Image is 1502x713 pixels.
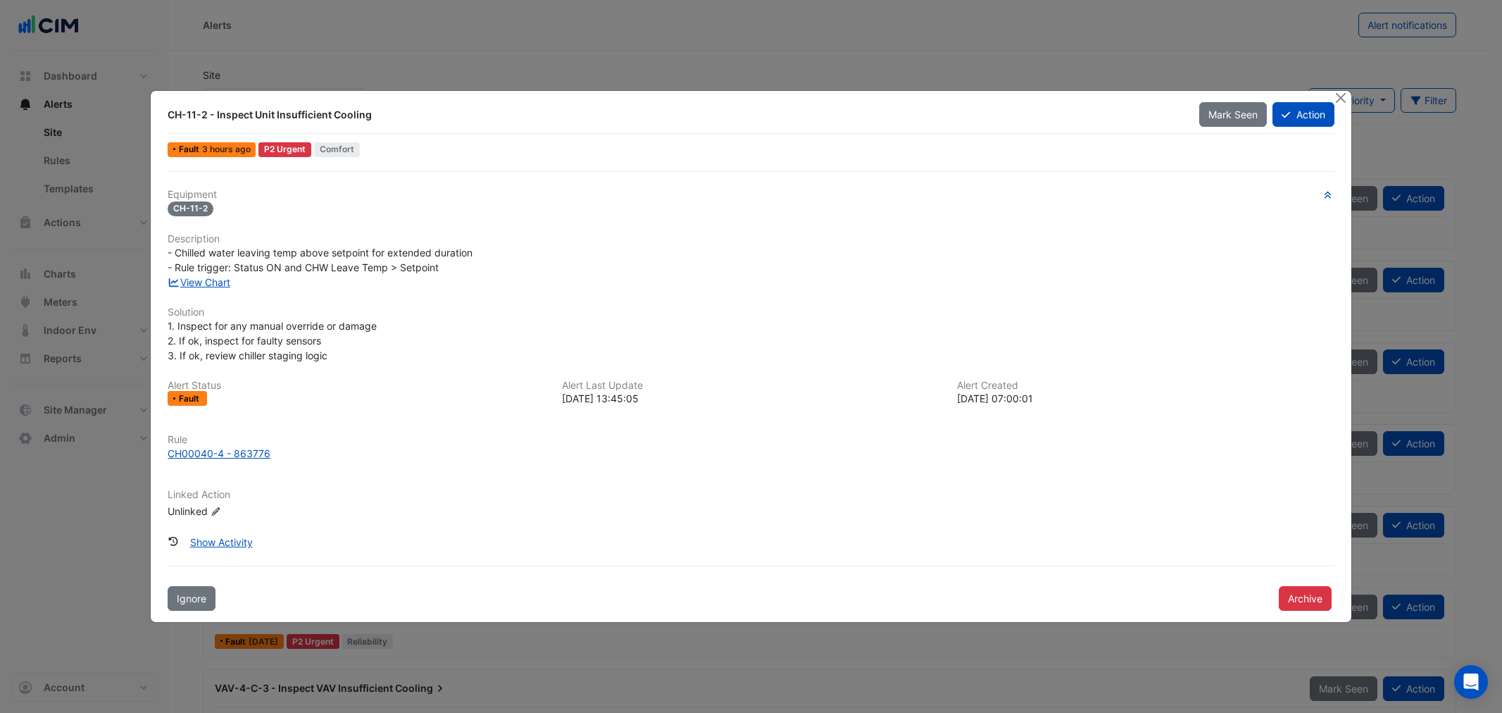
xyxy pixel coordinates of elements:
a: View Chart [168,276,230,288]
h6: Description [168,233,1334,245]
span: Fault [179,395,202,403]
a: CH00040-4 - 863776 [168,446,1334,461]
span: Tue 26-Aug-2025 13:45 AEST [202,144,251,154]
button: Action [1272,102,1334,127]
button: Ignore [168,586,215,611]
div: Unlinked [168,504,337,519]
span: Mark Seen [1208,108,1258,120]
div: Open Intercom Messenger [1454,665,1488,699]
h6: Rule [168,434,1334,446]
h6: Alert Status [168,380,545,392]
h6: Equipment [168,189,1334,201]
span: CH-11-2 [168,201,213,216]
span: Comfort [314,142,360,157]
div: [DATE] 07:00:01 [957,391,1334,406]
div: P2 Urgent [258,142,311,157]
div: CH00040-4 - 863776 [168,446,270,461]
h6: Linked Action [168,489,1334,501]
button: Close [1334,91,1348,106]
span: Ignore [177,593,206,604]
div: [DATE] 13:45:05 [562,391,939,406]
h6: Alert Created [957,380,1334,392]
button: Show Activity [181,530,262,554]
span: Fault [179,145,202,154]
button: Archive [1279,586,1332,611]
h6: Alert Last Update [562,380,939,392]
div: CH-11-2 - Inspect Unit Insufficient Cooling [168,108,1182,122]
fa-icon: Edit Linked Action [211,507,221,517]
span: - Chilled water leaving temp above setpoint for extended duration - Rule trigger: Status ON and C... [168,247,472,273]
h6: Solution [168,306,1334,318]
button: Mark Seen [1199,102,1267,127]
span: 1. Inspect for any manual override or damage 2. If ok, inspect for faulty sensors 3. If ok, revie... [168,320,377,361]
